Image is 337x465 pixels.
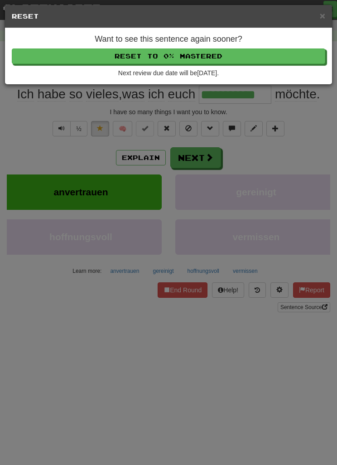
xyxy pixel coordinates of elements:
[12,12,325,21] h5: Reset
[12,48,325,64] button: Reset to 0% Mastered
[320,10,325,21] span: ×
[320,11,325,20] button: Close
[12,68,325,77] div: Next review due date will be [DATE] .
[12,35,325,44] h4: Want to see this sentence again sooner?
